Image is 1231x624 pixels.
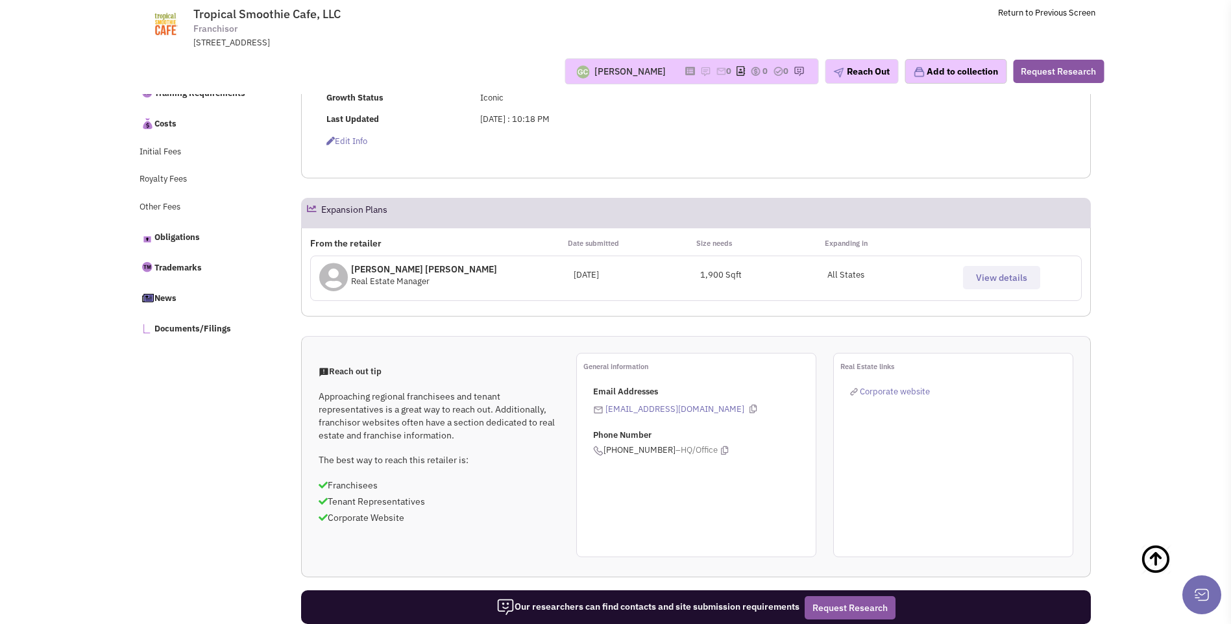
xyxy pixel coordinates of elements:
[840,360,1073,373] p: Real Estate links
[133,110,274,137] a: Costs
[700,269,827,282] div: 1,900 Sqft
[136,8,195,40] img: www.tropicalsmoothiecafe.com
[850,388,858,396] img: reachlinkicon.png
[1140,531,1205,615] a: Back To Top
[133,195,274,220] a: Other Fees
[133,315,274,342] a: Documents/Filings
[351,263,497,276] p: [PERSON_NAME] [PERSON_NAME]
[794,66,804,77] img: research-icon.png
[326,92,384,103] b: Growth Status
[133,140,274,165] a: Initial Fees
[827,269,955,282] p: All States
[310,237,567,250] p: From the retailer
[319,479,559,492] p: Franchisees
[593,444,816,457] span: [PHONE_NUMBER]
[833,67,844,78] img: plane.png
[850,386,930,397] a: Corporate website
[319,366,382,377] span: Reach out tip
[905,59,1006,84] button: Add to collection
[825,59,898,84] button: Reach Out
[998,7,1095,18] a: Return to Previous Screen
[913,66,925,78] img: icon-collection-lavender.png
[321,198,387,227] h2: Expansion Plans
[193,6,341,21] span: Tropical Smoothie Cafe, LLC
[193,22,238,36] span: Franchisor
[605,403,744,414] a: [EMAIL_ADDRESS][DOMAIN_NAME]
[472,114,687,126] div: [DATE] : 10:18 PM
[326,136,367,147] span: Edit info
[193,37,532,49] div: [STREET_ADDRESS]
[319,453,559,466] p: The best way to reach this retailer is:
[593,405,603,415] img: icon-email-active-16.png
[1013,60,1104,83] button: Request Research
[319,495,559,508] p: Tenant Representatives
[773,66,783,77] img: TaskCount.png
[472,92,687,104] div: Iconic
[593,386,816,398] p: Email Addresses
[716,66,726,77] img: icon-email-active-16.png
[568,237,696,250] p: Date submitted
[963,266,1040,289] button: View details
[326,114,379,125] b: Last Updated
[860,386,930,397] span: Corporate website
[319,511,559,524] p: Corporate Website
[351,276,430,287] span: Real Estate Manager
[496,598,515,616] img: icon-researcher-20.png
[133,223,274,250] a: Obligations
[726,66,731,77] span: 0
[696,237,825,250] p: Size needs
[574,269,701,282] div: [DATE]
[805,596,896,619] button: Request Research
[783,66,788,77] span: 0
[762,66,768,77] span: 0
[700,66,711,77] img: icon-note.png
[583,360,816,373] p: General information
[319,390,559,442] p: Approaching regional franchisees and tenant representatives is a great way to reach out. Addition...
[133,167,274,192] a: Royalty Fees
[676,444,718,457] span: –HQ/Office
[133,284,274,311] a: News
[133,254,274,281] a: Trademarks
[976,272,1027,283] span: View details
[496,601,799,612] span: Our researchers can find contacts and site submission requirements
[750,66,761,77] img: icon-dealamount.png
[825,237,953,250] p: Expanding in
[594,65,666,78] div: [PERSON_NAME]
[593,446,603,456] img: icon-phone.png
[593,429,816,442] p: Phone Number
